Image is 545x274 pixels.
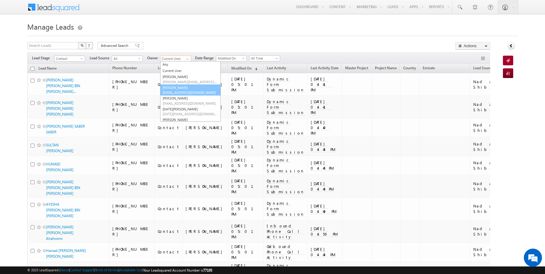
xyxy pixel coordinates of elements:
a: Modified On [216,55,247,61]
div: Contact [158,229,180,234]
a: [PERSON_NAME] [PERSON_NAME] [PERSON_NAME] [46,100,74,116]
a: Modified On (sorted descending) [228,65,260,73]
div: Nad al Shiba [473,246,513,257]
a: Show All Items [183,56,190,62]
a: [PERSON_NAME] SABER SABER [46,124,85,134]
a: Lead Source [470,65,496,73]
a: [PERSON_NAME] [160,74,220,85]
a: [PERSON_NAME] [160,84,221,96]
div: Contact [158,104,180,110]
span: Dynamic Form Submission [267,201,305,217]
span: [EMAIL_ADDRESS][DOMAIN_NAME] [163,90,217,95]
div: Contact [158,82,180,87]
div: Nad al Shiba [473,141,513,152]
div: [DATE] 05:01 PM [231,201,261,217]
div: [DATE] 05:01 PM [231,99,261,115]
div: [DATE] 05:01 PM [231,244,261,260]
button: ? [86,42,93,49]
span: [EMAIL_ADDRESS][DOMAIN_NAME] [163,101,217,106]
div: [PHONE_NUMBER] [112,160,152,171]
a: Hamad [PERSON_NAME] [PERSON_NAME] [46,248,86,259]
span: Lead Source [90,55,112,61]
div: Contact [158,206,180,211]
div: Contact [158,249,180,255]
span: [DATE] 04:43 PM [311,246,335,257]
span: [DATE][EMAIL_ADDRESS][DOMAIN_NAME] [163,112,217,116]
span: Dynamic Form Submission [267,178,305,194]
div: [DATE] 05:01 PM [231,119,261,136]
div: [PERSON_NAME] [186,229,225,234]
img: Search [81,44,84,47]
div: Nad al Shiba [473,226,513,237]
span: [DATE] 04:44 PM [311,160,334,171]
div: Nad al Shiba [473,79,513,90]
span: All Time [249,56,278,61]
span: (sorted descending) [253,66,257,71]
a: Any [160,61,220,68]
a: [PERSON_NAME] [PERSON_NAME] BIN [PERSON_NAME] [46,180,80,196]
span: Advanced Search [101,43,130,48]
div: [PHONE_NUMBER] [112,79,152,90]
span: Phone Number [112,66,137,70]
div: Contact [158,163,180,168]
a: Acceptable Use [119,268,142,272]
div: Nad al Shiba [473,102,513,113]
div: [DATE] 05:01 PM [231,76,261,93]
span: © 2025 LeadSquared | | | | | [27,267,212,273]
span: Date Range [195,55,216,61]
div: Contact [158,144,180,149]
a: Phone Number [109,65,140,73]
a: [PERSON_NAME] [PERSON_NAME] BIN [PERSON_NAME]... [46,78,80,94]
span: 77195 [203,268,212,272]
span: Master Project [345,66,368,70]
a: Terms of Service [95,268,118,272]
span: Dynamic Form Submission [267,139,305,155]
div: Nad al Shiba [473,160,513,171]
span: Dynamic Form Submission [267,157,305,174]
div: Nad al Shiba [473,203,513,214]
div: [PHONE_NUMBER] [112,181,152,192]
div: [PHONE_NUMBER] [112,203,152,214]
span: Dynamic Form Submission [267,119,305,136]
a: Last Activity Date [308,65,342,73]
span: [DATE] 04:41 PM [311,99,333,115]
span: All [112,56,141,61]
span: Emirate [423,66,435,70]
a: Contact Support [70,268,94,272]
span: Your Leadsquared Account Number is [143,268,212,272]
div: [DATE] 05:01 PM [231,178,261,194]
a: Lead Stage [155,65,178,73]
span: Dynamic Form Submission [267,99,305,115]
span: [DATE] 04:43 PM [311,141,335,152]
span: Lead Stage [158,66,175,70]
span: Project Name [375,66,397,70]
span: [DATE] 04:49 PM [311,203,336,214]
a: HUMAID [PERSON_NAME] [46,162,74,172]
a: Lead Name [35,65,60,73]
span: Inbound Phone Call Activity [267,223,304,240]
span: [DATE] 04:59 PM [311,226,338,237]
div: [DATE] 05:01 PM [231,157,261,174]
div: [PHONE_NUMBER] [112,141,152,152]
span: Manage Leads [27,22,74,31]
div: [PERSON_NAME] [186,144,225,149]
div: [PERSON_NAME] [186,184,225,189]
div: Nad al Shiba [473,181,513,192]
a: [PERSON_NAME] [160,117,220,128]
span: [DATE] 04:44 PM [311,181,334,192]
a: All Time [249,55,280,61]
a: Current User [160,68,220,74]
a: [PERSON_NAME] [160,95,220,106]
span: Outbound Phone Call Activity [267,244,304,260]
a: [PERSON_NAME] [PERSON_NAME] Alrahoomi [46,225,74,241]
span: [PERSON_NAME][EMAIL_ADDRESS][DOMAIN_NAME] [163,80,217,84]
span: Country [403,66,416,70]
span: Owner [147,55,160,61]
div: Contact [158,184,180,189]
a: [DATE][PERSON_NAME] [160,106,220,117]
a: About [60,268,69,272]
div: [DATE] 05:01 PM [231,139,261,155]
input: Type to Search [160,56,191,62]
div: [PERSON_NAME] [186,206,225,211]
div: [PHONE_NUMBER] [112,102,152,113]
